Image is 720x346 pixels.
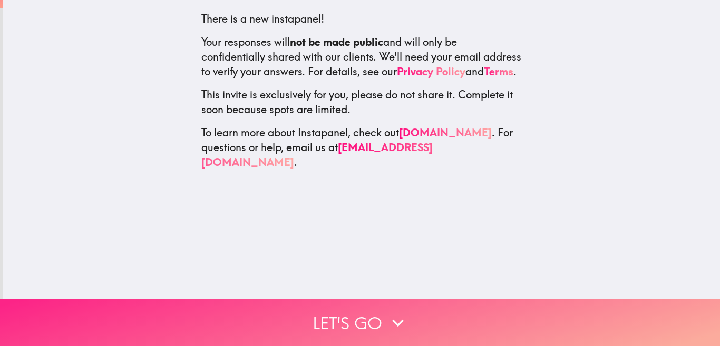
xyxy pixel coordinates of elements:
p: This invite is exclusively for you, please do not share it. Complete it soon because spots are li... [201,87,522,117]
a: [DOMAIN_NAME] [399,126,492,139]
span: There is a new instapanel! [201,12,324,25]
a: [EMAIL_ADDRESS][DOMAIN_NAME] [201,141,433,169]
a: Privacy Policy [397,65,465,78]
p: Your responses will and will only be confidentially shared with our clients. We'll need your emai... [201,35,522,79]
p: To learn more about Instapanel, check out . For questions or help, email us at . [201,125,522,170]
b: not be made public [290,35,383,48]
a: Terms [484,65,513,78]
